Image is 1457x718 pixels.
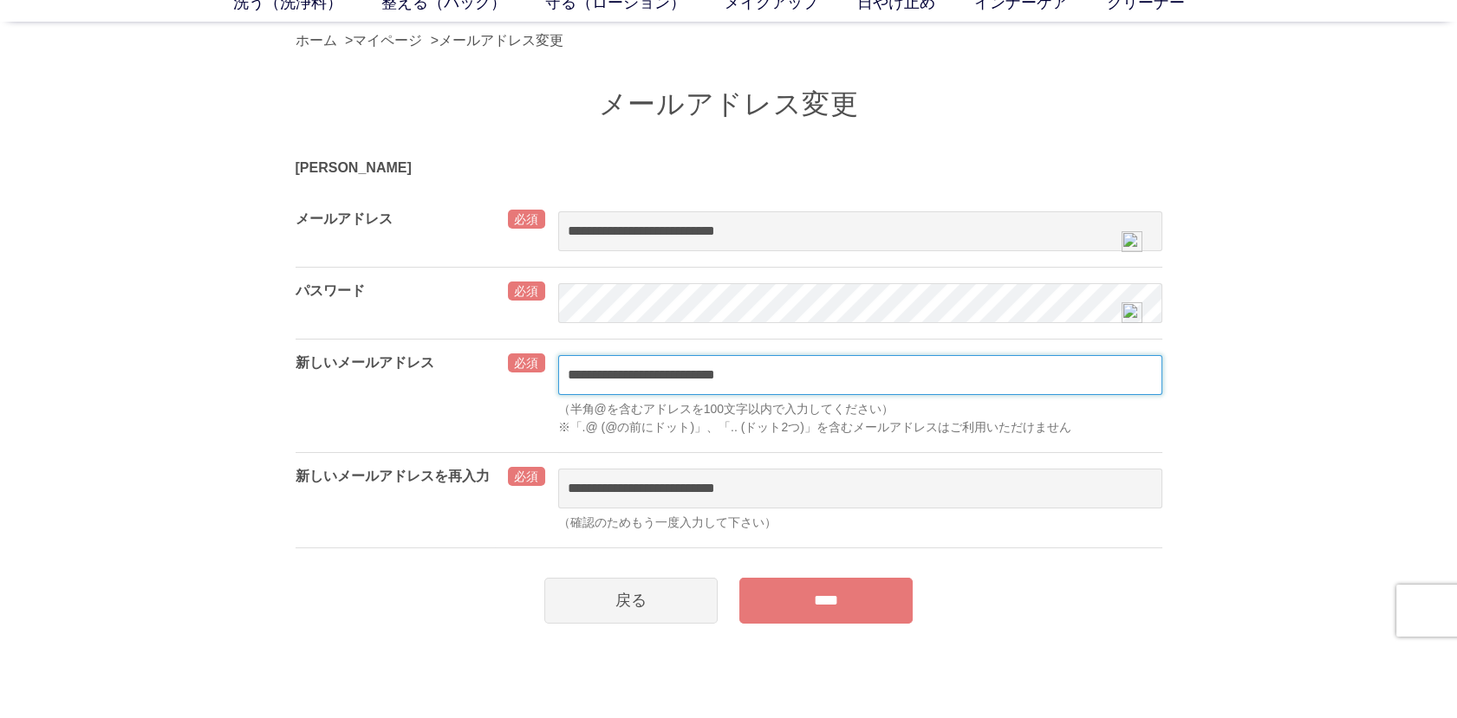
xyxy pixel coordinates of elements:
[296,86,1162,123] h1: メールアドレス変更
[296,211,393,226] label: メールアドレス
[558,400,1162,437] div: （半角@を含むアドレスを100文字以内で入力してください） ※「.@ (@の前にドット)」、「.. (ドット2つ)」を含むメールアドレスはご利用いただけません
[558,514,1162,532] div: （確認のためもう一度入力して下さい）
[296,158,1162,178] div: [PERSON_NAME]
[1122,231,1142,252] img: npw-badge-icon-locked.svg
[431,30,568,51] li: >
[296,283,365,298] label: パスワード
[296,469,490,483] label: 新しいメールアドレスを再入力
[1122,302,1142,323] img: npw-badge-icon-locked.svg
[345,30,426,51] li: >
[439,33,563,48] a: メールアドレス変更
[296,33,337,48] a: ホーム
[544,578,718,624] a: 戻る
[296,355,434,370] label: 新しいメールアドレス
[353,33,422,48] a: マイページ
